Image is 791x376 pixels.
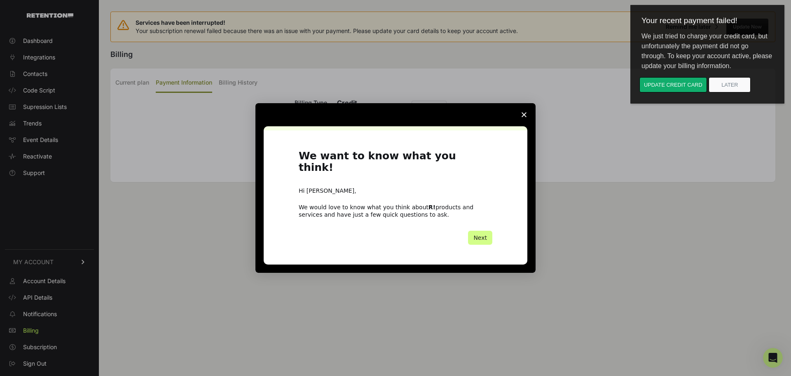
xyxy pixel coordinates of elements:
div: We just tried to charge your credit card, but unfortunately the payment did not go through. To ke... [5,25,149,77]
div: Hi [PERSON_NAME], [299,187,492,195]
button: Later [78,77,120,92]
button: Next [468,231,492,245]
div: Your recent payment failed! [5,10,149,25]
div: We would love to know what you think about products and services and have just a few quick questi... [299,203,492,218]
button: Update credit card [9,77,77,92]
b: R! [428,204,435,210]
h1: We want to know what you think! [299,150,492,179]
span: Close survey [513,103,536,126]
